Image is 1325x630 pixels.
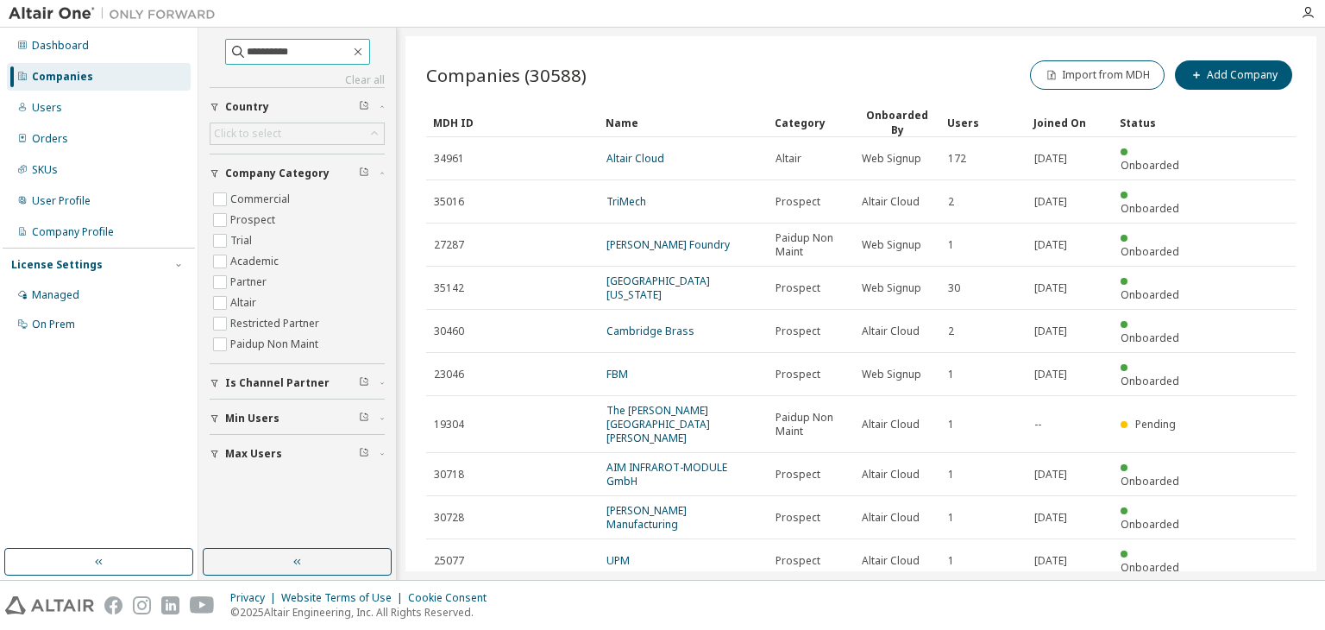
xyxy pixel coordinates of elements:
[1175,60,1292,90] button: Add Company
[434,281,464,295] span: 35142
[434,152,464,166] span: 34961
[433,109,592,136] div: MDH ID
[1034,152,1067,166] span: [DATE]
[11,258,103,272] div: License Settings
[434,324,464,338] span: 30460
[161,596,179,614] img: linkedin.svg
[230,230,255,251] label: Trial
[606,403,710,445] a: The [PERSON_NAME][GEOGRAPHIC_DATA][PERSON_NAME]
[1121,474,1179,488] span: Onboarded
[606,237,730,252] a: [PERSON_NAME] Foundry
[1034,368,1067,381] span: [DATE]
[862,324,920,338] span: Altair Cloud
[210,364,385,402] button: Is Channel Partner
[230,313,323,334] label: Restricted Partner
[861,108,933,137] div: Onboarded By
[1135,417,1176,432] span: Pending
[606,553,630,568] a: UPM
[776,231,846,259] span: Paidup Non Maint
[776,368,820,381] span: Prospect
[776,281,820,295] span: Prospect
[210,400,385,438] button: Min Users
[1121,158,1179,173] span: Onboarded
[776,195,820,209] span: Prospect
[1121,244,1179,259] span: Onboarded
[225,376,330,390] span: Is Channel Partner
[9,5,224,22] img: Altair One
[948,195,954,209] span: 2
[862,511,920,525] span: Altair Cloud
[862,554,920,568] span: Altair Cloud
[230,251,282,272] label: Academic
[606,503,687,532] a: [PERSON_NAME] Manufacturing
[1034,418,1041,432] span: --
[606,324,694,338] a: Cambridge Brass
[948,418,954,432] span: 1
[230,210,279,230] label: Prospect
[434,368,464,381] span: 23046
[948,238,954,252] span: 1
[1121,517,1179,532] span: Onboarded
[230,272,270,293] label: Partner
[862,281,921,295] span: Web Signup
[32,194,91,208] div: User Profile
[32,318,75,331] div: On Prem
[1034,511,1067,525] span: [DATE]
[948,368,954,381] span: 1
[210,435,385,473] button: Max Users
[359,447,369,461] span: Clear filter
[434,468,464,482] span: 30718
[606,151,664,166] a: Altair Cloud
[1034,468,1067,482] span: [DATE]
[1030,60,1165,90] button: Import from MDH
[948,324,954,338] span: 2
[133,596,151,614] img: instagram.svg
[32,70,93,84] div: Companies
[225,100,269,114] span: Country
[776,468,820,482] span: Prospect
[210,123,384,144] div: Click to select
[1120,109,1192,136] div: Status
[1121,331,1179,345] span: Onboarded
[434,554,464,568] span: 25077
[434,238,464,252] span: 27287
[225,447,282,461] span: Max Users
[434,195,464,209] span: 35016
[32,39,89,53] div: Dashboard
[775,109,847,136] div: Category
[948,554,954,568] span: 1
[359,376,369,390] span: Clear filter
[606,367,628,381] a: FBM
[32,225,114,239] div: Company Profile
[606,194,646,209] a: TriMech
[776,554,820,568] span: Prospect
[776,324,820,338] span: Prospect
[948,281,960,295] span: 30
[32,163,58,177] div: SKUs
[230,189,293,210] label: Commercial
[1034,324,1067,338] span: [DATE]
[5,596,94,614] img: altair_logo.svg
[32,101,62,115] div: Users
[776,152,801,166] span: Altair
[1034,554,1067,568] span: [DATE]
[1034,195,1067,209] span: [DATE]
[210,88,385,126] button: Country
[606,274,710,302] a: [GEOGRAPHIC_DATA][US_STATE]
[230,605,497,620] p: © 2025 Altair Engineering, Inc. All Rights Reserved.
[948,152,966,166] span: 172
[225,167,330,180] span: Company Category
[408,591,497,605] div: Cookie Consent
[1121,374,1179,388] span: Onboarded
[190,596,215,614] img: youtube.svg
[1034,281,1067,295] span: [DATE]
[606,460,727,488] a: AIM INFRAROT-MODULE GmbH
[104,596,122,614] img: facebook.svg
[32,132,68,146] div: Orders
[359,167,369,180] span: Clear filter
[230,334,322,355] label: Paidup Non Maint
[948,511,954,525] span: 1
[359,412,369,425] span: Clear filter
[230,591,281,605] div: Privacy
[1121,287,1179,302] span: Onboarded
